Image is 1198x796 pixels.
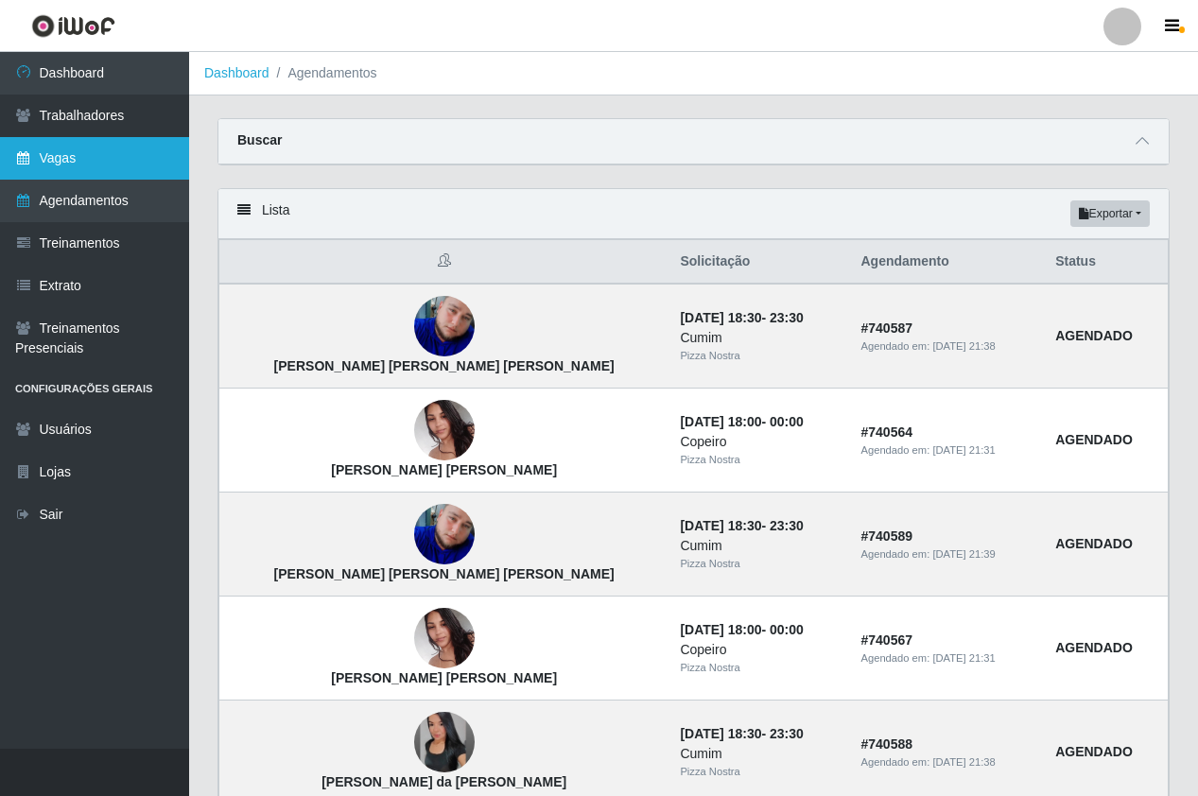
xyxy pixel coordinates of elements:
strong: [PERSON_NAME] da [PERSON_NAME] [321,774,566,789]
time: 00:00 [770,622,804,637]
div: Pizza Nostra [680,764,838,780]
time: [DATE] 21:31 [932,444,995,456]
div: Agendado em: [860,754,1033,770]
a: Dashboard [204,65,269,80]
div: Pizza Nostra [680,348,838,364]
th: Agendamento [849,240,1044,285]
div: Cumim [680,536,838,556]
time: [DATE] 18:00 [680,414,761,429]
strong: # 740589 [860,528,912,544]
div: Lista [218,189,1169,239]
strong: AGENDADO [1055,432,1133,447]
li: Agendamentos [269,63,377,83]
div: Agendado em: [860,546,1033,562]
strong: [PERSON_NAME] [PERSON_NAME] [PERSON_NAME] [274,358,615,373]
strong: Buscar [237,132,282,147]
time: [DATE] 21:39 [932,548,995,560]
img: Katia Regina Moreira de Brito [414,598,475,679]
div: Agendado em: [860,338,1033,355]
time: 23:30 [770,518,804,533]
div: Pizza Nostra [680,660,838,676]
time: 23:30 [770,310,804,325]
strong: - [680,414,803,429]
time: [DATE] 18:30 [680,518,761,533]
nav: breadcrumb [189,52,1198,95]
time: [DATE] 21:38 [932,340,995,352]
div: Copeiro [680,432,838,452]
div: Copeiro [680,640,838,660]
th: Solicitação [668,240,849,285]
strong: AGENDADO [1055,640,1133,655]
time: 00:00 [770,414,804,429]
div: Pizza Nostra [680,452,838,468]
strong: AGENDADO [1055,536,1133,551]
img: Samara Correia da Silva Barbosa [414,712,475,772]
th: Status [1044,240,1168,285]
strong: - [680,518,803,533]
strong: # 740564 [860,424,912,440]
button: Exportar [1070,200,1150,227]
time: 23:30 [770,726,804,741]
strong: - [680,310,803,325]
time: [DATE] 21:38 [932,756,995,768]
strong: [PERSON_NAME] [PERSON_NAME] [331,462,557,477]
div: Cumim [680,328,838,348]
strong: AGENDADO [1055,744,1133,759]
strong: - [680,622,803,637]
strong: # 740567 [860,632,912,648]
img: Katia Regina Moreira de Brito [414,390,475,471]
div: Agendado em: [860,650,1033,666]
strong: # 740587 [860,320,912,336]
strong: [PERSON_NAME] [PERSON_NAME] [PERSON_NAME] [274,566,615,581]
div: Pizza Nostra [680,556,838,572]
img: Erick Mayke Lima Freitas [414,296,475,356]
time: [DATE] 18:00 [680,622,761,637]
strong: # 740588 [860,736,912,752]
img: Erick Mayke Lima Freitas [414,504,475,564]
time: [DATE] 18:30 [680,726,761,741]
div: Cumim [680,744,838,764]
strong: [PERSON_NAME] [PERSON_NAME] [331,670,557,685]
strong: AGENDADO [1055,328,1133,343]
img: CoreUI Logo [31,14,115,38]
time: [DATE] 21:31 [932,652,995,664]
time: [DATE] 18:30 [680,310,761,325]
div: Agendado em: [860,442,1033,459]
strong: - [680,726,803,741]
